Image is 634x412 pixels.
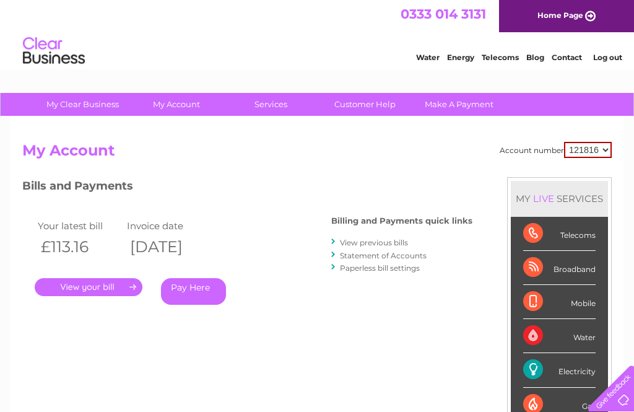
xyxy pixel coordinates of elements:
div: LIVE [531,193,557,204]
h4: Billing and Payments quick links [331,216,472,226]
div: Mobile [523,285,596,319]
div: MY SERVICES [511,181,608,216]
div: Electricity [523,353,596,387]
th: [DATE] [124,234,213,260]
h3: Bills and Payments [22,177,472,199]
a: My Account [126,93,228,116]
a: Blog [526,53,544,62]
h2: My Account [22,142,612,165]
a: Contact [552,53,582,62]
a: Energy [447,53,474,62]
td: Invoice date [124,217,213,234]
a: Telecoms [482,53,519,62]
div: Broadband [523,251,596,285]
a: Log out [593,53,622,62]
a: Paperless bill settings [340,263,420,273]
div: Clear Business is a trading name of Verastar Limited (registered in [GEOGRAPHIC_DATA] No. 3667643... [25,7,610,60]
a: View previous bills [340,238,408,247]
a: Customer Help [314,93,416,116]
th: £113.16 [35,234,124,260]
div: Account number [500,142,612,158]
a: Pay Here [161,278,226,305]
a: Water [416,53,440,62]
a: 0333 014 3131 [401,6,486,22]
a: . [35,278,142,296]
a: My Clear Business [32,93,134,116]
a: Services [220,93,322,116]
div: Telecoms [523,217,596,251]
td: Your latest bill [35,217,124,234]
img: logo.png [22,32,85,70]
a: Make A Payment [408,93,510,116]
a: Statement of Accounts [340,251,427,260]
div: Water [523,319,596,353]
